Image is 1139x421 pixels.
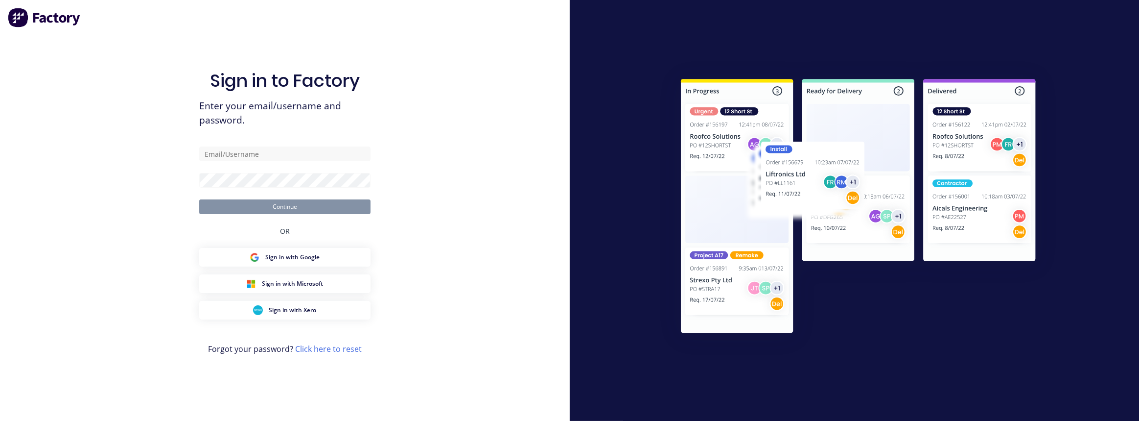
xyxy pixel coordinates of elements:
img: Sign in [659,59,1057,356]
input: Email/Username [199,147,371,161]
button: Google Sign inSign in with Google [199,248,371,267]
img: Microsoft Sign in [246,279,256,289]
span: Forgot your password? [208,343,362,355]
span: Enter your email/username and password. [199,99,371,127]
div: OR [280,214,290,248]
span: Sign in with Google [265,253,320,262]
button: Xero Sign inSign in with Xero [199,301,371,320]
img: Xero Sign in [253,305,263,315]
img: Google Sign in [250,252,259,262]
img: Factory [8,8,81,27]
button: Microsoft Sign inSign in with Microsoft [199,274,371,293]
a: Click here to reset [295,344,362,354]
span: Sign in with Xero [269,306,316,315]
button: Continue [199,199,371,214]
h1: Sign in to Factory [210,70,360,91]
span: Sign in with Microsoft [262,279,323,288]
